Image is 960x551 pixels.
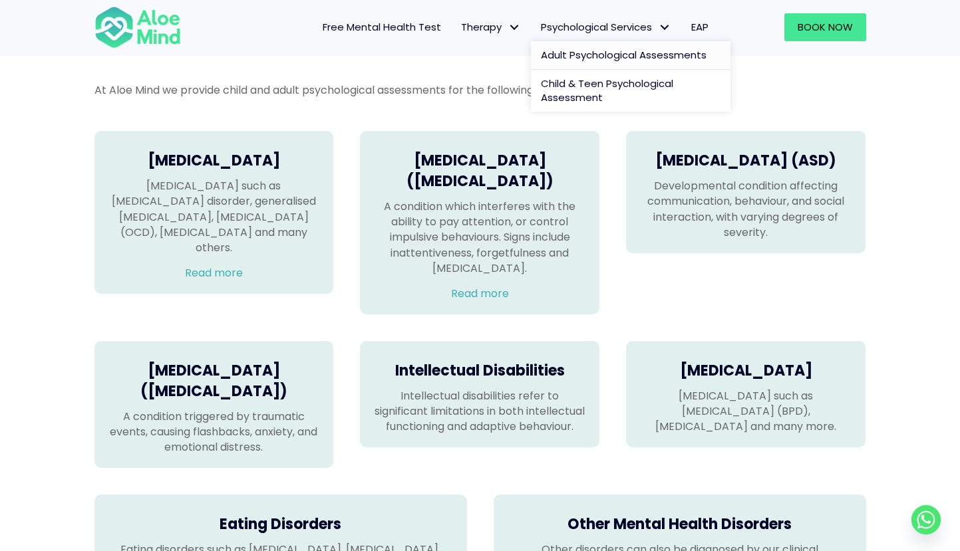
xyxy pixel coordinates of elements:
p: Developmental condition affecting communication, behaviour, and social interaction, with varying ... [639,178,852,240]
h4: Intellectual Disabilities [373,361,586,382]
h4: Eating Disorders [108,514,454,535]
a: EAP [681,13,719,41]
nav: Menu [198,13,719,41]
span: Therapy [461,20,521,34]
span: Child & Teen Psychological Assessment [541,76,673,105]
p: Intellectual disabilities refer to significant limitations in both intellectual functioning and a... [373,388,586,435]
span: Therapy: submenu [505,18,524,37]
span: Psychological Services: submenu [655,18,675,37]
img: Aloe mind Logo [94,5,181,49]
a: Book Now [784,13,866,41]
p: At Aloe Mind we provide child and adult psychological assessments for the following: [94,82,866,98]
a: Psychological ServicesPsychological Services: submenu [531,13,681,41]
p: [MEDICAL_DATA] such as [MEDICAL_DATA] disorder, generalised [MEDICAL_DATA], [MEDICAL_DATA] (OCD),... [108,178,321,255]
a: TherapyTherapy: submenu [451,13,531,41]
span: Psychological Services [541,20,671,34]
h4: [MEDICAL_DATA] [639,361,852,382]
a: Child & Teen Psychological Assessment [531,70,730,112]
p: A condition which interferes with the ability to pay attention, or control impulsive behaviours. ... [373,199,586,276]
span: Adult Psychological Assessments [541,48,707,62]
a: Read more [451,286,509,301]
span: Free Mental Health Test [323,20,441,34]
h4: [MEDICAL_DATA] [108,151,321,171]
p: [MEDICAL_DATA] such as [MEDICAL_DATA] (BPD), [MEDICAL_DATA] and many more. [639,388,852,435]
span: Book Now [798,20,853,34]
a: Adult Psychological Assessments [531,41,730,70]
h4: [MEDICAL_DATA] ([MEDICAL_DATA]) [108,361,321,402]
h4: [MEDICAL_DATA] ([MEDICAL_DATA]) [373,151,586,192]
a: Free Mental Health Test [313,13,451,41]
a: Whatsapp [911,505,941,534]
p: A condition triggered by traumatic events, causing flashbacks, anxiety, and emotional distress. [108,409,321,455]
h4: Other Mental Health Disorders [507,514,853,535]
a: Read more [185,265,243,280]
span: EAP [691,20,709,34]
h4: [MEDICAL_DATA] (ASD) [639,151,852,171]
